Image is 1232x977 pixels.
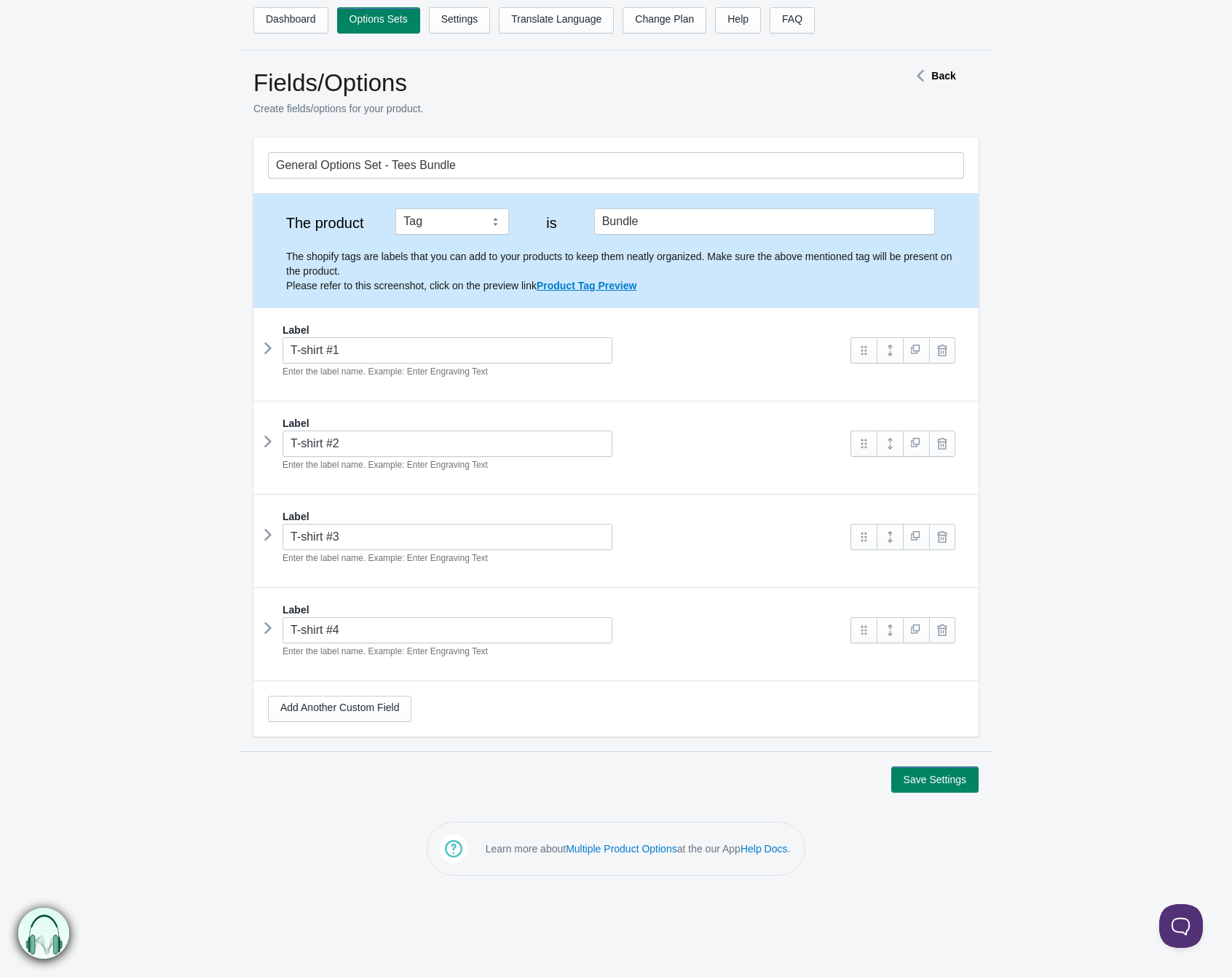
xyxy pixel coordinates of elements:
p: The shopify tags are labels that you can add to your products to keep them neatly organized. Make... [286,249,964,293]
input: General Options Set [268,152,964,178]
a: Back [909,70,955,82]
label: Label [283,323,309,337]
a: Settings [429,7,491,34]
a: FAQ [770,7,815,34]
label: Label [283,416,309,431]
p: Create fields/options for your product. [253,101,858,116]
em: Enter the label name. Example: Enter Engraving Text [283,460,488,470]
iframe: Toggle Customer Support [1159,904,1203,948]
h1: Fields/Options [253,68,858,98]
a: Multiple Product Options [566,843,677,855]
a: Dashboard [253,7,328,34]
a: Product Tag Preview [537,280,636,291]
a: Options Sets [337,7,420,34]
p: Learn more about at the our App . [486,841,791,856]
a: Translate Language [499,7,614,34]
a: Change Plan [623,7,706,34]
em: Enter the label name. Example: Enter Engraving Text [283,646,488,656]
a: Help [715,7,761,34]
a: Add Another Custom Field [268,696,411,722]
em: Enter the label name. Example: Enter Engraving Text [283,553,488,563]
label: Label [283,509,309,524]
label: The product [268,216,382,230]
img: bxm.png [18,908,69,959]
em: Enter the label name. Example: Enter Engraving Text [283,366,488,377]
strong: Back [931,70,955,82]
label: Label [283,603,309,617]
button: Save Settings [891,766,979,793]
a: Help Docs [741,843,788,855]
label: is [524,216,580,230]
